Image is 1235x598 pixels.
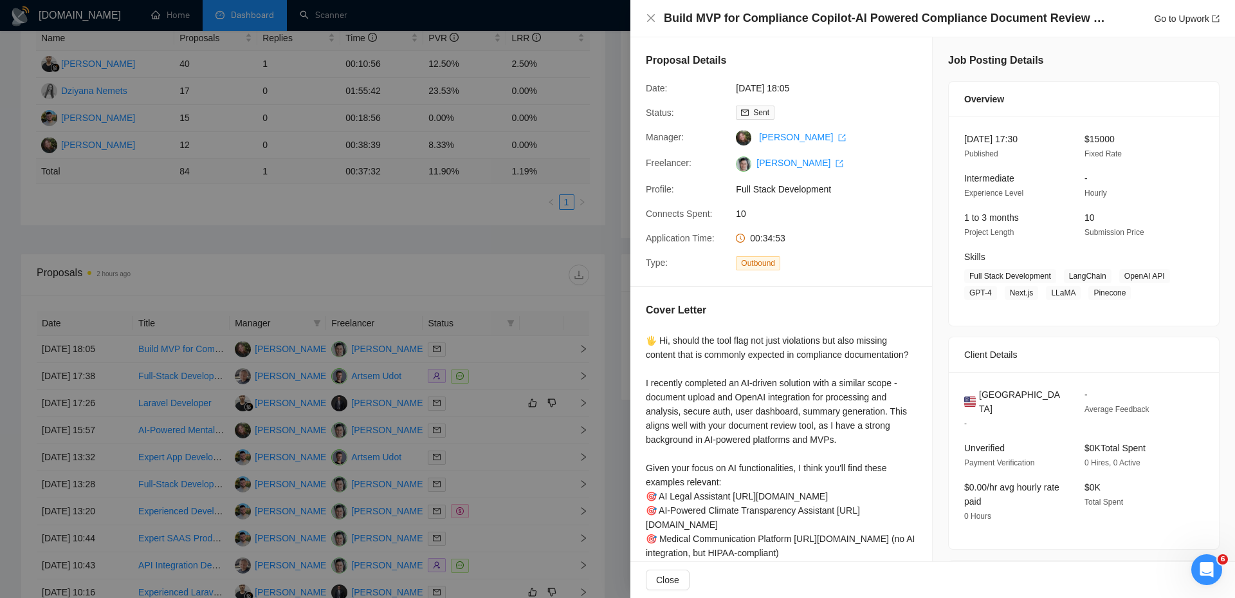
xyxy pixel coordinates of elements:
[836,160,843,167] span: export
[1212,15,1220,23] span: export
[753,108,769,117] span: Sent
[964,395,976,409] img: 🇺🇸
[964,173,1014,183] span: Intermediate
[1191,554,1222,585] iframe: Intercom live chat
[1084,482,1101,492] span: $0K
[1084,134,1115,144] span: $15000
[646,107,674,118] span: Status:
[759,132,846,142] a: [PERSON_NAME] export
[646,257,668,268] span: Type:
[964,337,1203,372] div: Client Details
[964,512,991,521] span: 0 Hours
[1084,212,1095,223] span: 10
[838,134,846,142] span: export
[646,13,656,24] button: Close
[646,53,726,68] h5: Proposal Details
[1084,228,1144,237] span: Submission Price
[736,182,929,196] span: Full Stack Development
[1084,189,1107,198] span: Hourly
[736,234,745,243] span: clock-circle
[1064,269,1111,283] span: LangChain
[736,156,751,172] img: c1Tebym3BND9d52IcgAhOjDIggZNrr93DrArCnDDhQCo9DNa2fMdUdlKkX3cX7l7jn
[1084,443,1146,453] span: $0K Total Spent
[1005,286,1039,300] span: Next.js
[964,189,1023,198] span: Experience Level
[979,388,1064,416] span: [GEOGRAPHIC_DATA]
[964,212,1019,223] span: 1 to 3 months
[1084,498,1123,507] span: Total Spent
[964,252,985,262] span: Skills
[646,158,691,168] span: Freelancer:
[964,482,1059,507] span: $0.00/hr avg hourly rate paid
[1084,173,1088,183] span: -
[656,573,679,587] span: Close
[750,233,785,243] span: 00:34:53
[664,10,1108,26] h4: Build MVP for Compliance Copilot-AI Powered Compliance Document Review Tool
[964,458,1034,467] span: Payment Verification
[964,443,1005,453] span: Unverified
[1088,286,1131,300] span: Pinecone
[964,134,1018,144] span: [DATE] 17:30
[964,561,1203,595] div: Job Description
[1218,554,1228,565] span: 6
[646,233,715,243] span: Application Time:
[736,207,929,221] span: 10
[646,209,713,219] span: Connects Spent:
[964,149,998,158] span: Published
[964,419,967,428] span: -
[646,570,690,590] button: Close
[1084,149,1122,158] span: Fixed Rate
[736,81,929,95] span: [DATE] 18:05
[1084,458,1140,467] span: 0 Hires, 0 Active
[1119,269,1170,283] span: OpenAI API
[1084,389,1088,400] span: -
[646,132,684,142] span: Manager:
[948,53,1043,68] h5: Job Posting Details
[736,256,780,270] span: Outbound
[1154,14,1220,24] a: Go to Upworkexport
[646,83,667,93] span: Date:
[964,286,997,300] span: GPT-4
[646,303,706,318] h5: Cover Letter
[964,92,1004,106] span: Overview
[964,269,1056,283] span: Full Stack Development
[1046,286,1081,300] span: LLaMA
[741,109,749,117] span: mail
[646,184,674,194] span: Profile:
[756,158,843,168] a: [PERSON_NAME] export
[964,228,1014,237] span: Project Length
[1084,405,1149,414] span: Average Feedback
[646,13,656,23] span: close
